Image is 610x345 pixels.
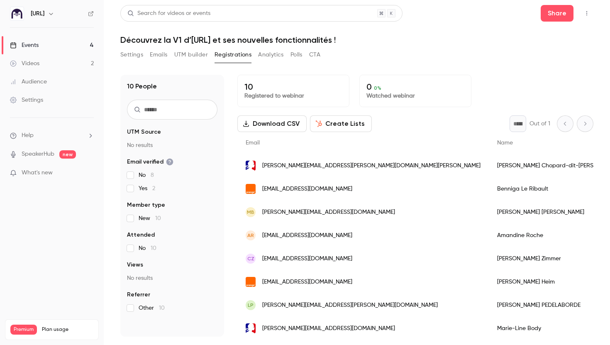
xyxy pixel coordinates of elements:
[151,245,156,251] span: 10
[159,305,165,311] span: 10
[529,120,550,128] p: Out of 1
[127,231,155,239] span: Attended
[310,115,372,132] button: Create Lists
[215,48,251,61] button: Registrations
[127,158,173,166] span: Email verified
[262,185,352,193] span: [EMAIL_ADDRESS][DOMAIN_NAME]
[10,7,24,20] img: Ed.ai
[120,35,593,45] h1: Découvrez la V1 d’[URL] et ses nouvelles fonctionnalités !
[262,254,352,263] span: [EMAIL_ADDRESS][DOMAIN_NAME]
[248,301,254,309] span: LP
[366,82,464,92] p: 0
[247,255,254,262] span: CZ
[31,10,44,18] h6: [URL]
[246,323,256,333] img: ac-nantes.fr
[247,208,254,216] span: MB
[237,115,307,132] button: Download CSV
[262,231,352,240] span: [EMAIL_ADDRESS][DOMAIN_NAME]
[10,78,47,86] div: Audience
[139,244,156,252] span: No
[120,48,143,61] button: Settings
[22,169,53,177] span: What's new
[10,41,39,49] div: Events
[262,161,481,170] span: [PERSON_NAME][EMAIL_ADDRESS][PERSON_NAME][DOMAIN_NAME][PERSON_NAME]
[10,96,43,104] div: Settings
[290,48,303,61] button: Polls
[246,277,256,287] img: orange.fr
[366,92,464,100] p: Watched webinar
[22,150,54,159] a: SpeakerHub
[541,5,573,22] button: Share
[174,48,208,61] button: UTM builder
[309,48,320,61] button: CTA
[59,150,76,159] span: new
[127,291,150,299] span: Referrer
[42,326,93,333] span: Plan usage
[127,81,157,91] h1: 10 People
[262,324,395,333] span: [PERSON_NAME][EMAIL_ADDRESS][DOMAIN_NAME]
[262,301,438,310] span: [PERSON_NAME][EMAIL_ADDRESS][PERSON_NAME][DOMAIN_NAME]
[374,85,381,91] span: 0 %
[262,278,352,286] span: [EMAIL_ADDRESS][DOMAIN_NAME]
[246,184,256,194] img: orange.fr
[139,214,161,223] span: New
[127,128,217,312] section: facet-groups
[127,201,165,209] span: Member type
[246,140,260,146] span: Email
[244,92,342,100] p: Registered to webinar
[139,184,155,193] span: Yes
[127,274,217,282] p: No results
[258,48,284,61] button: Analytics
[10,59,39,68] div: Videos
[155,215,161,221] span: 10
[10,131,94,140] li: help-dropdown-opener
[127,141,217,149] p: No results
[497,140,513,146] span: Name
[152,186,155,191] span: 2
[150,48,167,61] button: Emails
[139,304,165,312] span: Other
[10,325,37,335] span: Premium
[246,161,256,171] img: ac-lyon.fr
[247,232,254,239] span: AR
[127,128,161,136] span: UTM Source
[139,171,154,179] span: No
[151,172,154,178] span: 8
[262,208,395,217] span: [PERSON_NAME][EMAIL_ADDRESS][DOMAIN_NAME]
[127,261,143,269] span: Views
[244,82,342,92] p: 10
[22,131,34,140] span: Help
[127,9,210,18] div: Search for videos or events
